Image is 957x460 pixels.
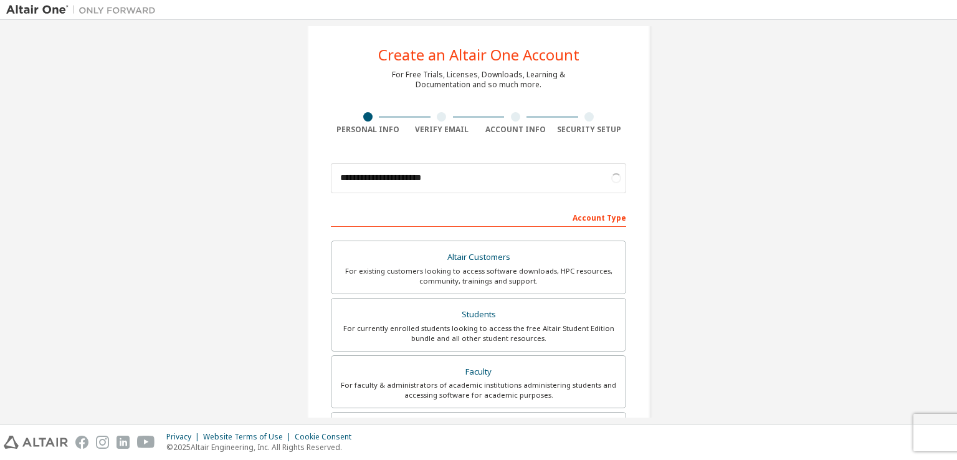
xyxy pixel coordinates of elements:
[6,4,162,16] img: Altair One
[339,363,618,381] div: Faculty
[166,432,203,442] div: Privacy
[96,436,109,449] img: instagram.svg
[478,125,553,135] div: Account Info
[331,125,405,135] div: Personal Info
[405,125,479,135] div: Verify Email
[75,436,88,449] img: facebook.svg
[553,125,627,135] div: Security Setup
[339,306,618,323] div: Students
[117,436,130,449] img: linkedin.svg
[137,436,155,449] img: youtube.svg
[166,442,359,453] p: © 2025 Altair Engineering, Inc. All Rights Reserved.
[331,207,626,227] div: Account Type
[339,323,618,343] div: For currently enrolled students looking to access the free Altair Student Edition bundle and all ...
[339,249,618,266] div: Altair Customers
[295,432,359,442] div: Cookie Consent
[392,70,565,90] div: For Free Trials, Licenses, Downloads, Learning & Documentation and so much more.
[339,380,618,400] div: For faculty & administrators of academic institutions administering students and accessing softwa...
[378,47,579,62] div: Create an Altair One Account
[203,432,295,442] div: Website Terms of Use
[4,436,68,449] img: altair_logo.svg
[339,266,618,286] div: For existing customers looking to access software downloads, HPC resources, community, trainings ...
